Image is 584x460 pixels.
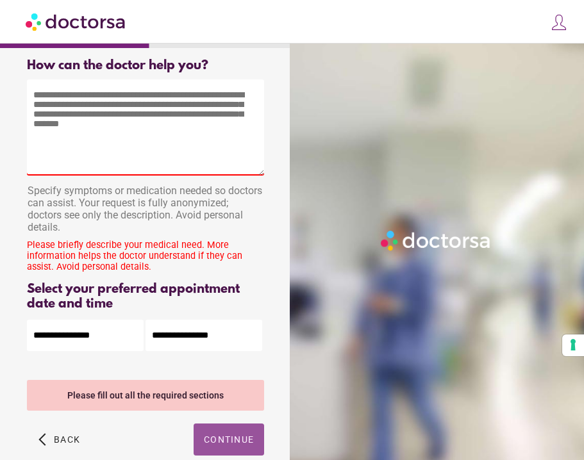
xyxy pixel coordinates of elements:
button: Continue [194,423,264,456]
div: Please fill out all the required sections [27,380,264,411]
img: Logo-Doctorsa-trans-White-partial-flat.png [378,227,494,254]
button: arrow_back_ios Back [33,423,85,456]
span: Continue [204,434,254,445]
div: Select your preferred appointment date and time [27,282,264,311]
button: Your consent preferences for tracking technologies [562,334,584,356]
div: Specify symptoms or medication needed so doctors can assist. Your request is fully anonymized; do... [27,178,264,243]
img: icons8-customer-100.png [550,13,568,31]
div: How can the doctor help you? [27,58,264,73]
span: Back [54,434,80,445]
img: Doctorsa.com [26,7,127,36]
div: Please briefly describe your medical need. More information helps the doctor understand if they c... [27,240,264,272]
